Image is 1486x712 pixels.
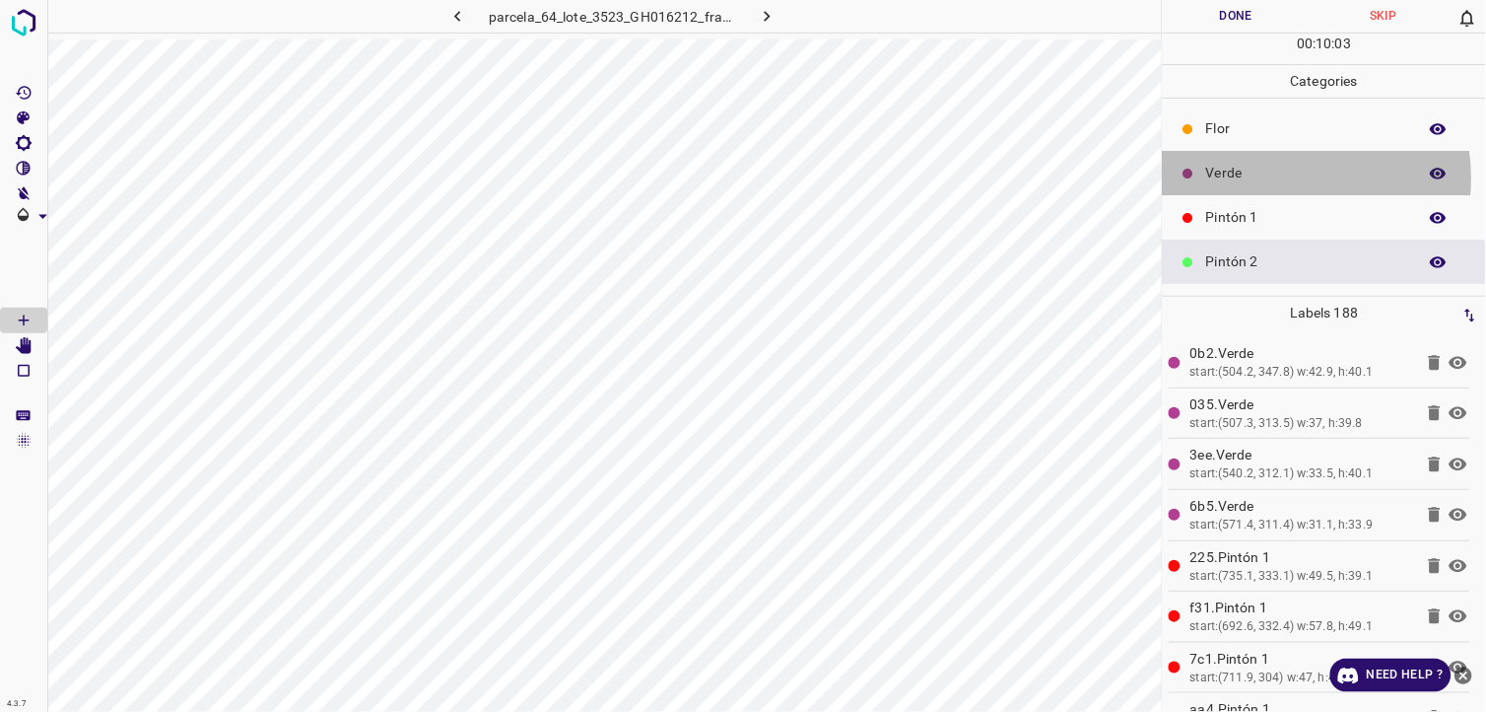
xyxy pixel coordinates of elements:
[1169,297,1480,329] p: Labels 188
[6,5,41,40] img: logo
[1297,34,1313,54] p: 00
[1206,251,1407,272] p: Pintón 2
[1190,496,1413,517] p: 6b5.Verde
[1330,659,1452,692] a: Need Help ?
[1206,118,1407,139] p: Flor
[1163,151,1486,195] div: Verde
[1452,659,1476,692] button: close-help
[1190,517,1413,534] div: start:(571.4, 311.4) w:31.1, h:33.9
[1190,394,1413,415] p: 035.Verde
[1206,207,1407,228] p: Pintón 1
[2,696,32,712] div: 4.3.7
[1190,445,1413,465] p: 3ee.Verde
[1163,65,1486,98] p: Categories
[1317,34,1332,54] p: 10
[489,5,736,33] h6: parcela_64_lote_3523_GH016212_frame_00052_50283.jpg
[1163,284,1486,328] div: Pintón 3
[1190,568,1413,586] div: start:(735.1, 333.1) w:49.5, h:39.1
[1190,547,1413,568] p: 225.Pintón 1
[1163,240,1486,284] div: Pintón 2
[1190,465,1413,483] div: start:(540.2, 312.1) w:33.5, h:40.1
[1297,34,1351,64] div: : :
[1190,649,1413,670] p: 7c1.Pintón 1
[1206,163,1407,183] p: Verde
[1190,670,1413,687] div: start:(711.9, 304) w:47, h:41.5
[1190,618,1413,636] div: start:(692.6, 332.4) w:57.8, h:49.1
[1163,107,1486,151] div: Flor
[1163,195,1486,240] div: Pintón 1
[1190,343,1413,364] p: 0b2.Verde
[1335,34,1351,54] p: 03
[1190,364,1413,382] div: start:(504.2, 347.8) w:42.9, h:40.1
[1190,598,1413,618] p: f31.Pintón 1
[1190,415,1413,433] div: start:(507.3, 313.5) w:37, h:39.8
